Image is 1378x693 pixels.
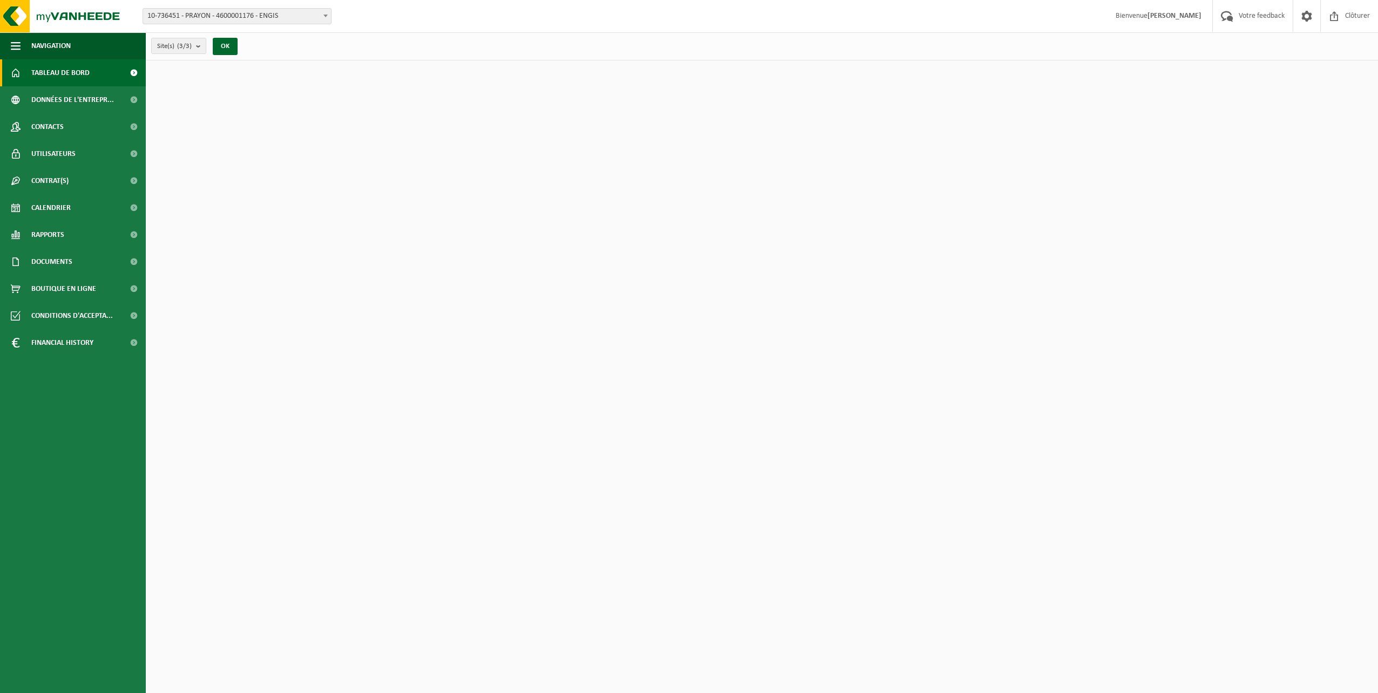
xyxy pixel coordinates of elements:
[31,275,96,302] span: Boutique en ligne
[31,59,90,86] span: Tableau de bord
[31,86,114,113] span: Données de l'entrepr...
[31,32,71,59] span: Navigation
[31,329,93,356] span: Financial History
[177,43,192,50] count: (3/3)
[157,38,192,55] span: Site(s)
[31,113,64,140] span: Contacts
[31,167,69,194] span: Contrat(s)
[31,248,72,275] span: Documents
[1147,12,1201,20] strong: [PERSON_NAME]
[31,194,71,221] span: Calendrier
[213,38,238,55] button: OK
[143,9,331,24] span: 10-736451 - PRAYON - 4600001176 - ENGIS
[151,38,206,54] button: Site(s)(3/3)
[31,221,64,248] span: Rapports
[143,8,332,24] span: 10-736451 - PRAYON - 4600001176 - ENGIS
[31,302,113,329] span: Conditions d'accepta...
[31,140,76,167] span: Utilisateurs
